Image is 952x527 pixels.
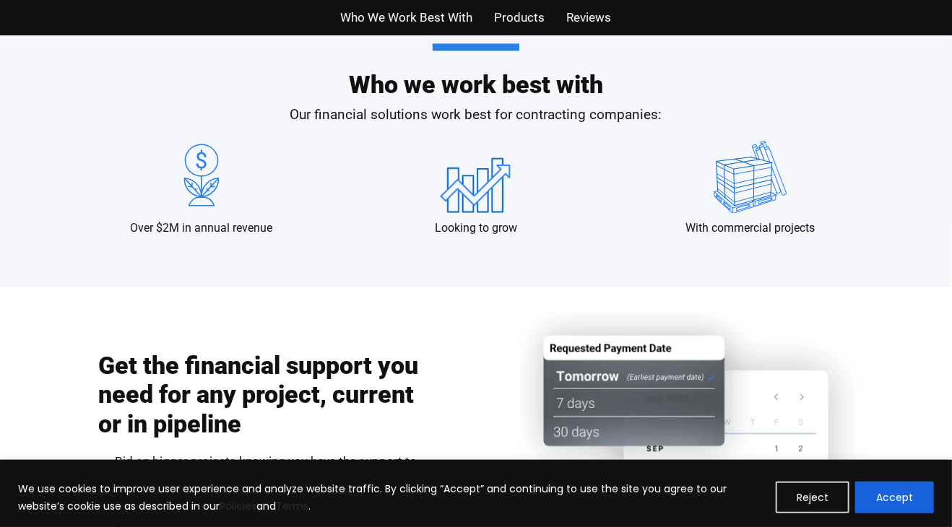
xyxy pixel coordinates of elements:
[64,105,888,126] p: Our financial solutions work best for contracting companies:
[686,220,815,236] p: With commercial projects
[435,220,517,236] p: Looking to grow
[131,220,273,236] p: Over $2M in annual revenue
[495,7,545,28] a: Products
[220,499,256,513] a: Policies
[276,499,308,513] a: Terms
[567,7,612,28] a: Reviews
[776,482,849,513] button: Reject
[855,482,934,513] button: Accept
[341,7,473,28] a: Who We Work Best With
[99,351,424,439] h2: Get the financial support you need for any project, current or in pipeline
[18,480,765,515] p: We use cookies to improve user experience and analyze website traffic. By clicking “Accept” and c...
[64,43,888,97] h2: Who we work best with
[111,453,424,488] span: Bid on bigger projects knowing you have the support to take them on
